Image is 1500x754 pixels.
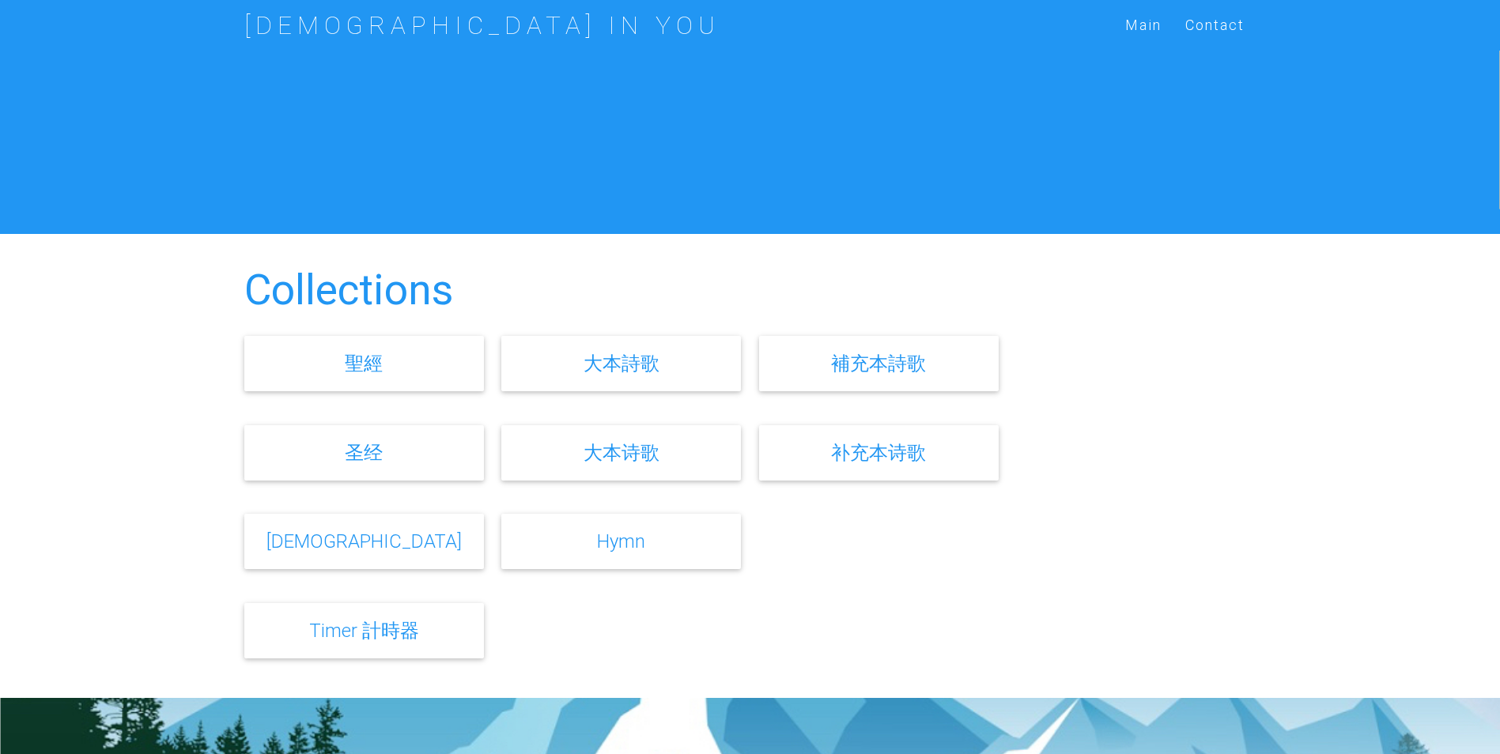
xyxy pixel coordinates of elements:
a: Hymn [597,530,645,552]
a: [DEMOGRAPHIC_DATA] [266,530,462,552]
a: Timer 計時器 [309,619,419,642]
a: 聖經 [345,352,383,375]
a: 補充本詩歌 [831,352,926,375]
a: 补充本诗歌 [831,441,926,464]
a: 大本詩歌 [584,352,659,375]
iframe: Chat [1433,683,1488,742]
h2: Collections [244,267,1256,314]
a: 大本诗歌 [584,441,659,464]
a: 圣经 [345,441,383,464]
